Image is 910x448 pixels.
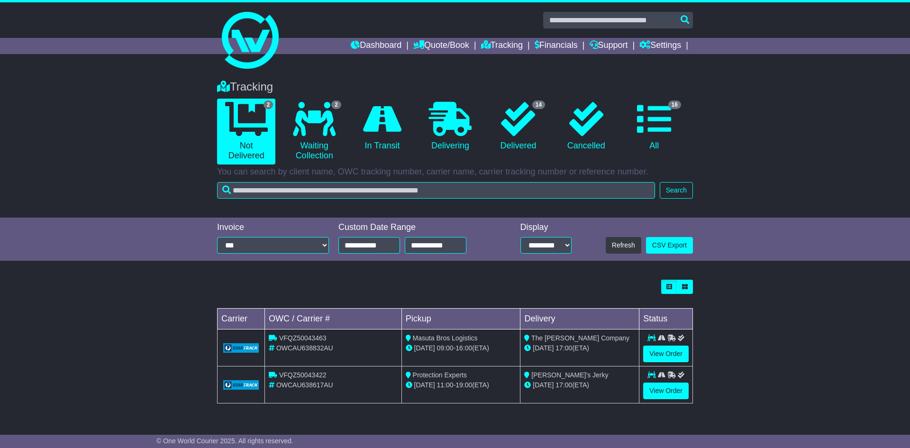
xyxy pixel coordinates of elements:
[265,309,402,329] td: OWC / Carrier #
[520,309,639,329] td: Delivery
[279,371,327,379] span: VFQZ50043422
[646,237,693,254] a: CSV Export
[413,371,467,379] span: Protection Experts
[413,334,478,342] span: Masuta Bros Logistics
[338,222,491,233] div: Custom Date Range
[217,167,693,177] p: You can search by client name, OWC tracking number, carrier name, carrier tracking number or refe...
[406,343,517,353] div: - (ETA)
[524,380,635,390] div: (ETA)
[668,101,681,109] span: 16
[531,334,629,342] span: The [PERSON_NAME] Company
[660,182,693,199] button: Search
[276,381,333,389] span: OWCAU638617AU
[532,101,545,109] span: 14
[489,99,547,155] a: 14 Delivered
[555,344,572,352] span: 17:00
[531,371,608,379] span: [PERSON_NAME]'s Jerky
[643,383,689,399] a: View Order
[455,381,472,389] span: 19:00
[331,101,341,109] span: 2
[413,38,469,54] a: Quote/Book
[533,381,554,389] span: [DATE]
[481,38,523,54] a: Tracking
[535,38,578,54] a: Financials
[421,99,479,155] a: Delivering
[524,343,635,353] div: (ETA)
[217,222,329,233] div: Invoice
[639,309,693,329] td: Status
[520,222,572,233] div: Display
[533,344,554,352] span: [DATE]
[264,101,273,109] span: 2
[437,344,454,352] span: 09:00
[223,343,259,353] img: GetCarrierServiceLogo
[217,99,275,165] a: 2 Not Delivered
[625,99,683,155] a: 16 All
[276,344,333,352] span: OWCAU638832AU
[414,381,435,389] span: [DATE]
[401,309,520,329] td: Pickup
[218,309,265,329] td: Carrier
[414,344,435,352] span: [DATE]
[285,99,343,165] a: 2 Waiting Collection
[353,99,411,155] a: In Transit
[351,38,401,54] a: Dashboard
[555,381,572,389] span: 17:00
[279,334,327,342] span: VFQZ50043463
[639,38,681,54] a: Settings
[156,437,293,445] span: © One World Courier 2025. All rights reserved.
[590,38,628,54] a: Support
[606,237,641,254] button: Refresh
[643,346,689,362] a: View Order
[223,380,259,390] img: GetCarrierServiceLogo
[455,344,472,352] span: 16:00
[212,80,698,94] div: Tracking
[557,99,615,155] a: Cancelled
[406,380,517,390] div: - (ETA)
[437,381,454,389] span: 11:00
